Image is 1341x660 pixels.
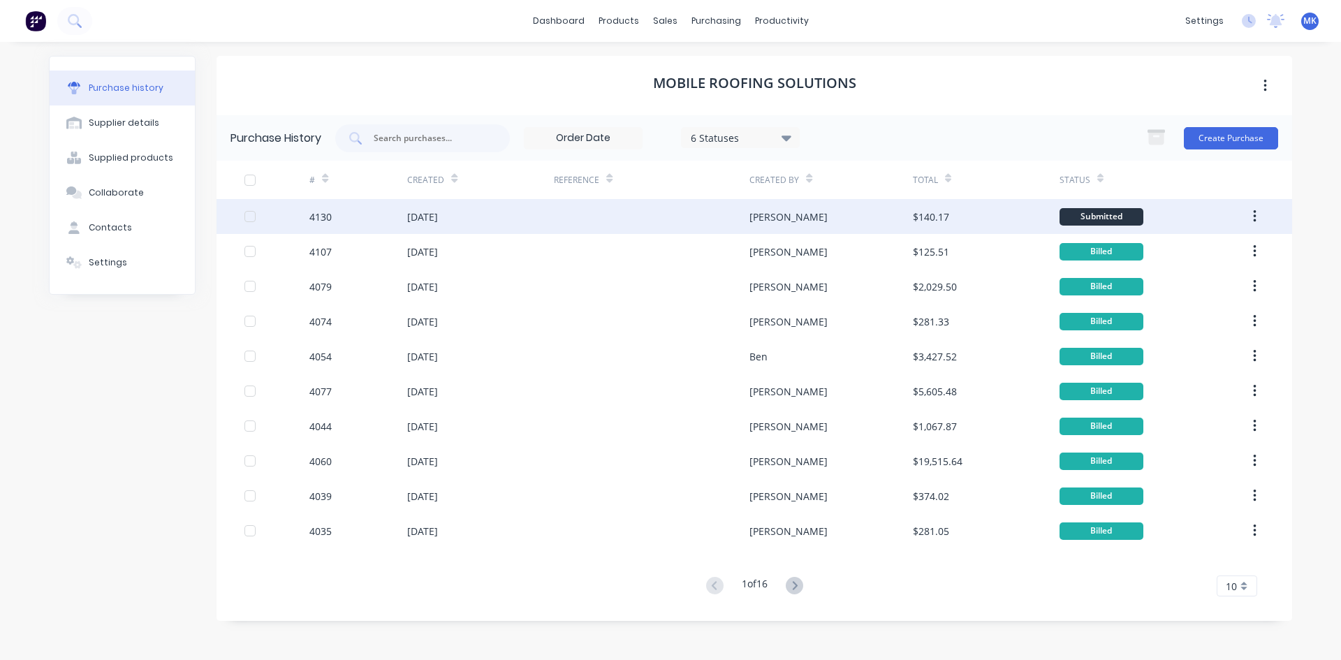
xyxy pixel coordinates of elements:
[407,384,438,399] div: [DATE]
[913,524,949,538] div: $281.05
[749,279,828,294] div: [PERSON_NAME]
[646,10,684,31] div: sales
[749,524,828,538] div: [PERSON_NAME]
[407,244,438,259] div: [DATE]
[1184,127,1278,149] button: Create Purchase
[1178,10,1231,31] div: settings
[407,524,438,538] div: [DATE]
[309,384,332,399] div: 4077
[309,349,332,364] div: 4054
[749,314,828,329] div: [PERSON_NAME]
[749,454,828,469] div: [PERSON_NAME]
[1060,348,1143,365] div: Billed
[25,10,46,31] img: Factory
[309,454,332,469] div: 4060
[407,210,438,224] div: [DATE]
[525,128,642,149] input: Order Date
[50,71,195,105] button: Purchase history
[749,349,768,364] div: Ben
[89,186,144,199] div: Collaborate
[407,279,438,294] div: [DATE]
[749,489,828,504] div: [PERSON_NAME]
[407,454,438,469] div: [DATE]
[749,384,828,399] div: [PERSON_NAME]
[1060,487,1143,505] div: Billed
[1060,208,1143,226] div: Submitted
[50,140,195,175] button: Supplied products
[748,10,816,31] div: productivity
[653,75,856,91] h1: Mobile Roofing Solutions
[749,210,828,224] div: [PERSON_NAME]
[407,489,438,504] div: [DATE]
[309,314,332,329] div: 4074
[913,314,949,329] div: $281.33
[372,131,488,145] input: Search purchases...
[50,175,195,210] button: Collaborate
[749,174,799,186] div: Created By
[913,174,938,186] div: Total
[1060,278,1143,295] div: Billed
[1303,15,1317,27] span: MK
[913,384,957,399] div: $5,605.48
[1060,174,1090,186] div: Status
[913,279,957,294] div: $2,029.50
[89,256,127,269] div: Settings
[309,244,332,259] div: 4107
[1060,453,1143,470] div: Billed
[1060,383,1143,400] div: Billed
[749,419,828,434] div: [PERSON_NAME]
[684,10,748,31] div: purchasing
[913,210,949,224] div: $140.17
[749,244,828,259] div: [PERSON_NAME]
[309,489,332,504] div: 4039
[742,576,768,596] div: 1 of 16
[1060,522,1143,540] div: Billed
[230,130,321,147] div: Purchase History
[1060,418,1143,435] div: Billed
[526,10,592,31] a: dashboard
[592,10,646,31] div: products
[89,221,132,234] div: Contacts
[50,245,195,280] button: Settings
[50,105,195,140] button: Supplier details
[309,419,332,434] div: 4044
[913,419,957,434] div: $1,067.87
[407,349,438,364] div: [DATE]
[913,454,962,469] div: $19,515.64
[913,244,949,259] div: $125.51
[309,210,332,224] div: 4130
[309,524,332,538] div: 4035
[309,279,332,294] div: 4079
[1060,243,1143,261] div: Billed
[50,210,195,245] button: Contacts
[913,349,957,364] div: $3,427.52
[407,419,438,434] div: [DATE]
[1060,313,1143,330] div: Billed
[89,82,163,94] div: Purchase history
[554,174,599,186] div: Reference
[89,117,159,129] div: Supplier details
[1226,579,1237,594] span: 10
[309,174,315,186] div: #
[691,130,791,145] div: 6 Statuses
[913,489,949,504] div: $374.02
[407,314,438,329] div: [DATE]
[89,152,173,164] div: Supplied products
[407,174,444,186] div: Created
